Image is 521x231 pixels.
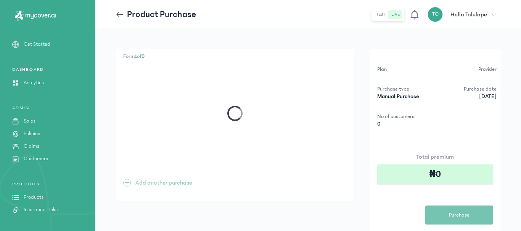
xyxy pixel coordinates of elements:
[24,40,50,48] p: Get Started
[135,178,192,187] p: Add another purchase
[142,53,145,59] span: 0
[24,155,48,163] p: Customers
[24,193,43,201] p: Products
[377,113,436,120] p: No of customers
[377,85,436,93] p: Purchase type
[428,7,443,22] div: TO
[24,142,39,150] p: Claims
[450,10,487,19] p: Hello Tolulope
[377,164,493,184] div: ₦0
[24,130,40,138] p: Policies
[428,7,501,22] button: TOHello Tolulope
[377,152,493,161] p: Total premium
[377,65,436,73] p: Plan
[388,10,403,19] button: live
[24,206,58,214] p: Insurance Links
[425,206,493,225] button: Purchase
[123,179,131,186] span: +
[449,211,470,219] span: Purchase
[437,85,497,93] p: Purchase date
[24,79,44,87] p: Analytics
[373,10,388,19] button: test
[437,93,497,100] p: [DATE]
[377,93,436,100] p: Manual Purchase
[377,120,436,128] p: 0
[437,65,497,73] p: Provider
[24,117,35,125] p: Sales
[127,8,196,21] p: Product Purchase
[123,53,347,61] p: Form of
[135,53,137,59] span: 1
[123,178,192,187] button: +Add another purchase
